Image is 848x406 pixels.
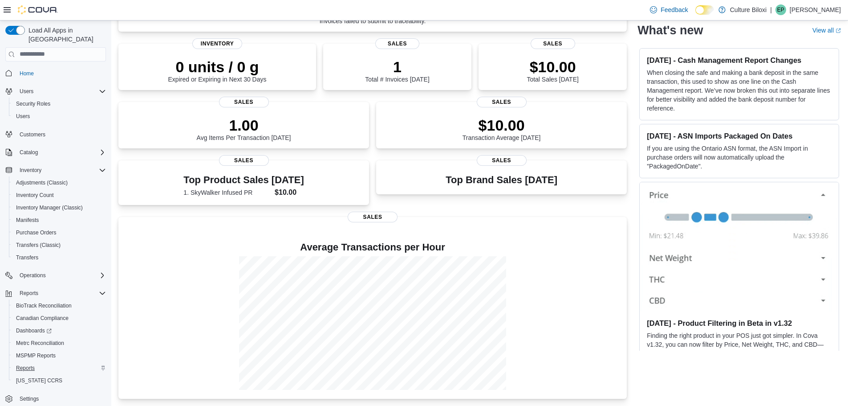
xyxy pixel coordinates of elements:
[16,86,106,97] span: Users
[647,331,832,376] p: Finding the right product in your POS just got simpler. In Cova v1.32, you can now filter by Pric...
[12,252,42,263] a: Transfers
[9,201,110,214] button: Inventory Manager (Classic)
[25,26,106,44] span: Load All Apps in [GEOGRAPHIC_DATA]
[20,88,33,95] span: Users
[18,5,58,14] img: Cova
[2,287,110,299] button: Reports
[16,270,49,281] button: Operations
[12,215,106,226] span: Manifests
[2,164,110,176] button: Inventory
[20,272,46,279] span: Operations
[16,204,83,211] span: Inventory Manager (Classic)
[646,1,691,19] a: Feedback
[365,58,429,76] p: 1
[20,149,38,156] span: Catalog
[20,70,34,77] span: Home
[730,4,767,15] p: Culture Biloxi
[9,349,110,362] button: MSPMP Reports
[16,147,106,158] span: Catalog
[770,4,772,15] p: |
[647,68,832,113] p: When closing the safe and making a bank deposit in the same transaction, this used to show as one...
[12,98,54,109] a: Security Roles
[12,375,66,386] a: [US_STATE] CCRS
[12,177,71,188] a: Adjustments (Classic)
[16,270,106,281] span: Operations
[16,377,62,384] span: [US_STATE] CCRS
[16,315,69,322] span: Canadian Compliance
[12,215,42,226] a: Manifests
[9,214,110,226] button: Manifests
[16,352,56,359] span: MSPMP Reports
[9,176,110,189] button: Adjustments (Classic)
[16,242,61,249] span: Transfers (Classic)
[192,38,242,49] span: Inventory
[375,38,420,49] span: Sales
[16,192,54,199] span: Inventory Count
[16,147,41,158] button: Catalog
[12,190,57,201] a: Inventory Count
[647,131,832,140] h3: [DATE] - ASN Imports Packaged On Dates
[9,374,110,387] button: [US_STATE] CCRS
[12,111,33,122] a: Users
[20,131,45,138] span: Customers
[12,98,106,109] span: Security Roles
[527,58,578,83] div: Total Sales [DATE]
[16,86,37,97] button: Users
[16,327,52,334] span: Dashboards
[695,5,714,15] input: Dark Mode
[12,375,106,386] span: Washington CCRS
[12,240,106,250] span: Transfers (Classic)
[12,202,106,213] span: Inventory Manager (Classic)
[12,350,106,361] span: MSPMP Reports
[12,338,106,349] span: Metrc Reconciliation
[647,144,832,171] p: If you are using the Ontario ASN format, the ASN Import in purchase orders will now automatically...
[12,111,106,122] span: Users
[219,97,269,107] span: Sales
[12,177,106,188] span: Adjustments (Classic)
[2,146,110,159] button: Catalog
[2,128,110,141] button: Customers
[12,202,86,213] a: Inventory Manager (Classic)
[9,239,110,251] button: Transfers (Classic)
[12,300,75,311] a: BioTrack Reconciliation
[12,300,106,311] span: BioTrack Reconciliation
[16,68,37,79] a: Home
[16,129,106,140] span: Customers
[661,5,688,14] span: Feedback
[348,212,398,222] span: Sales
[16,68,106,79] span: Home
[12,338,68,349] a: Metrc Reconciliation
[16,165,45,176] button: Inventory
[183,188,271,197] dt: 1. SkyWalker Infused PR
[790,4,841,15] p: [PERSON_NAME]
[2,392,110,405] button: Settings
[16,129,49,140] a: Customers
[275,187,304,198] dd: $10.00
[812,27,841,34] a: View allExternal link
[365,58,429,83] div: Total # Invoices [DATE]
[16,288,42,299] button: Reports
[12,252,106,263] span: Transfers
[20,167,41,174] span: Inventory
[446,175,557,185] h3: Top Brand Sales [DATE]
[16,100,50,107] span: Security Roles
[2,269,110,282] button: Operations
[12,227,106,238] span: Purchase Orders
[12,363,106,373] span: Reports
[16,394,42,404] a: Settings
[647,56,832,65] h3: [DATE] - Cash Management Report Changes
[168,58,267,76] p: 0 units / 0 g
[9,324,110,337] a: Dashboards
[12,363,38,373] a: Reports
[20,290,38,297] span: Reports
[16,254,38,261] span: Transfers
[12,313,106,324] span: Canadian Compliance
[16,340,64,347] span: Metrc Reconciliation
[9,312,110,324] button: Canadian Compliance
[777,4,784,15] span: EP
[2,85,110,98] button: Users
[197,116,291,141] div: Avg Items Per Transaction [DATE]
[531,38,575,49] span: Sales
[12,325,55,336] a: Dashboards
[9,362,110,374] button: Reports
